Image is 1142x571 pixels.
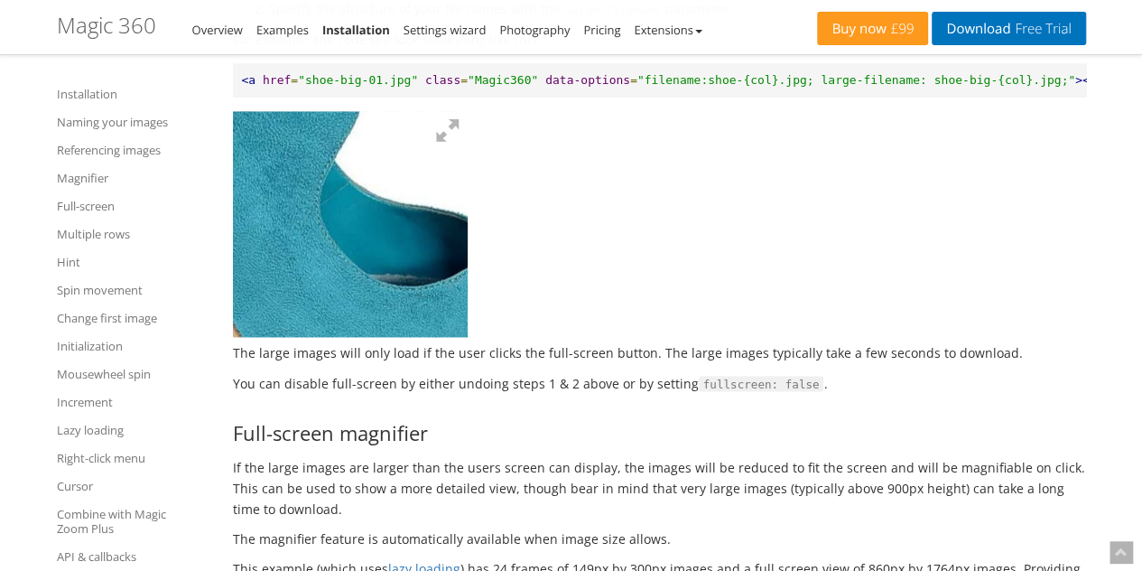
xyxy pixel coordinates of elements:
a: Settings wizard [404,22,487,38]
a: Overview [192,22,243,38]
span: "Magic360" [468,73,538,87]
a: Spin movement [57,279,210,301]
p: If the large images are larger than the users screen can display, the images will be reduced to f... [233,456,1086,519]
span: ><img [1075,73,1110,87]
a: Hint [57,251,210,273]
a: Full-screen [57,195,210,217]
a: Photography [499,22,570,38]
a: Pricing [583,22,620,38]
span: = [630,73,637,87]
span: = [291,73,298,87]
a: DownloadFree Trial [932,12,1085,45]
a: Installation [322,22,390,38]
span: "shoe-big-01.jpg" [298,73,418,87]
a: Buy now£99 [817,12,928,45]
span: data-options [545,73,630,87]
span: fullscreen: false [699,376,824,392]
a: Multiple rows [57,223,210,245]
span: £99 [887,22,915,36]
p: You can disable full-screen by either undoing steps 1 & 2 above or by setting . [233,372,1086,394]
a: Initialization [57,335,210,357]
a: Installation [57,83,210,105]
span: <a [242,73,256,87]
a: Referencing images [57,139,210,161]
span: = [460,73,468,87]
a: Lazy loading [57,419,210,441]
span: "filename:shoe-{col}.jpg; large-filename: shoe-big-{col}.jpg;" [637,73,1075,87]
a: Mousewheel spin [57,363,210,385]
a: Extensions [634,22,701,38]
h3: Full-screen magnifier [233,421,1086,443]
p: The large images will only load if the user clicks the full-screen button. The large images typic... [233,342,1086,363]
a: API & callbacks [57,546,210,567]
span: href [263,73,291,87]
span: class [425,73,460,87]
a: Combine with Magic Zoom Plus [57,503,210,539]
h1: Magic 360 [57,14,156,37]
a: Increment [57,391,210,413]
a: Change first image [57,307,210,329]
a: Naming your images [57,111,210,133]
span: Free Trial [1010,22,1071,36]
a: Right-click menu [57,447,210,469]
a: Cursor [57,475,210,497]
a: Magnifier [57,167,210,189]
p: The magnifier feature is automatically available when image size allows. [233,528,1086,548]
a: Examples [256,22,309,38]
